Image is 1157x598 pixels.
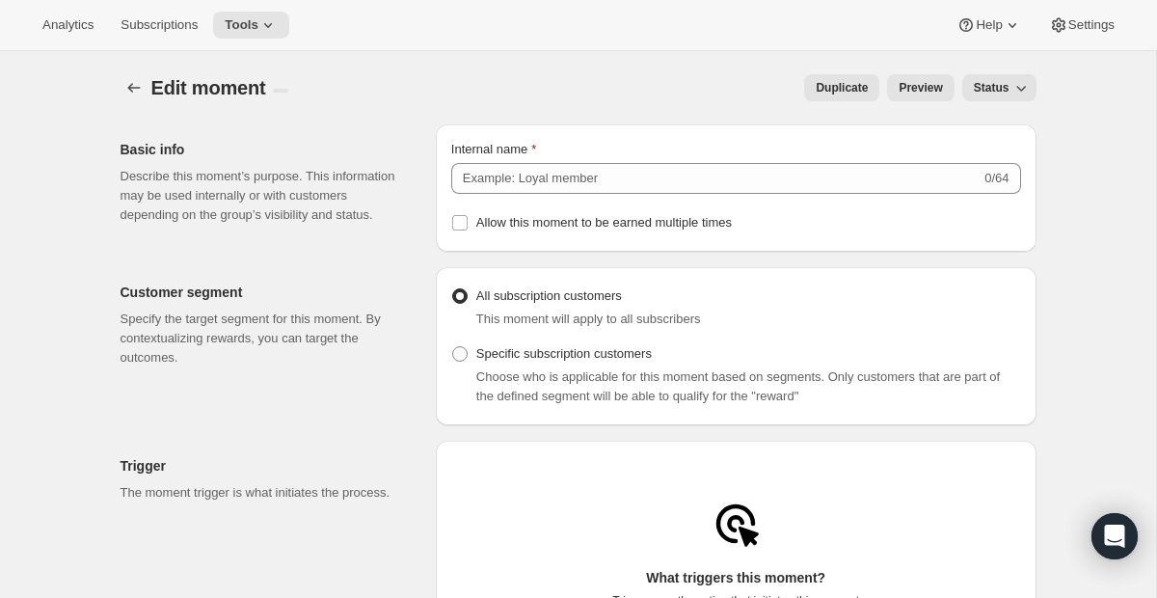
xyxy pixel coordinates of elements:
p: Specify the target segment for this moment. By contextualizing rewards, you can target the outcomes. [121,310,405,367]
span: Help [976,17,1002,33]
input: Example: Loyal member [451,163,981,194]
p: The moment trigger is what initiates the process. [121,483,405,503]
span: Allow this moment to be earned multiple times [476,215,732,230]
span: Settings [1068,17,1115,33]
span: Edit moment [151,77,266,98]
span: Preview [899,80,942,95]
span: Subscriptions [121,17,198,33]
button: Duplicate [804,74,879,101]
span: Status [974,80,1009,95]
div: Open Intercom Messenger [1091,513,1138,559]
span: Analytics [42,17,94,33]
button: Subscriptions [109,12,209,39]
button: Analytics [31,12,105,39]
span: All subscription customers [476,288,622,303]
button: Create moment [121,74,148,101]
button: Help [945,12,1033,39]
h2: Customer segment [121,283,405,302]
span: Duplicate [816,80,868,95]
p: Describe this moment’s purpose. This information may be used internally or with customers dependi... [121,167,405,225]
span: Specific subscription customers [476,346,652,361]
span: This moment will apply to all subscribers [476,312,701,326]
button: Settings [1037,12,1126,39]
h2: Trigger [121,456,405,476]
p: What triggers this moment? [612,568,859,587]
button: Tools [213,12,289,39]
button: Status [962,74,1036,101]
span: Choose who is applicable for this moment based on segments. Only customers that are part of the d... [476,369,1000,403]
span: Tools [225,17,258,33]
span: Internal name [451,142,528,156]
h2: Basic info [121,140,405,159]
button: Preview [887,74,954,101]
